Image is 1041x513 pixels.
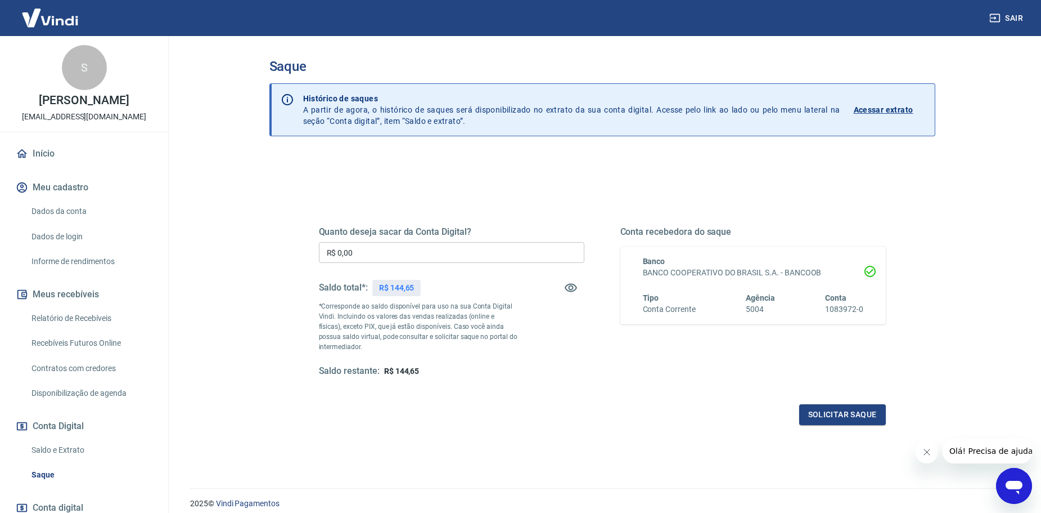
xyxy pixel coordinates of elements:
[854,93,926,127] a: Acessar extrato
[643,267,863,279] h6: BANCO COOPERATIVO DO BRASIL S.A. - BANCOOB
[746,304,775,315] h6: 5004
[27,225,155,248] a: Dados de login
[216,499,280,508] a: Vindi Pagamentos
[13,141,155,166] a: Início
[303,93,840,104] p: Histórico de saques
[987,8,1028,29] button: Sair
[799,404,886,425] button: Solicitar saque
[620,226,886,238] h5: Conta recebedora do saque
[27,250,155,273] a: Informe de rendimentos
[384,367,420,376] span: R$ 144,65
[943,439,1032,463] iframe: Mensagem da empresa
[7,8,94,17] span: Olá! Precisa de ajuda?
[319,365,380,377] h5: Saldo restante:
[13,175,155,200] button: Meu cadastro
[22,111,146,123] p: [EMAIL_ADDRESS][DOMAIN_NAME]
[643,304,696,315] h6: Conta Corrente
[13,414,155,439] button: Conta Digital
[27,200,155,223] a: Dados da conta
[746,293,775,302] span: Agência
[643,257,665,266] span: Banco
[39,95,129,106] p: [PERSON_NAME]
[269,59,935,74] h3: Saque
[190,498,1014,510] p: 2025 ©
[27,463,155,487] a: Saque
[916,441,938,463] iframe: Fechar mensagem
[379,282,414,294] p: R$ 144,65
[27,332,155,355] a: Recebíveis Futuros Online
[27,357,155,380] a: Contratos com credores
[319,226,584,238] h5: Quanto deseja sacar da Conta Digital?
[13,1,87,35] img: Vindi
[854,104,913,115] p: Acessar extrato
[825,293,846,302] span: Conta
[27,382,155,405] a: Disponibilização de agenda
[319,301,518,352] p: *Corresponde ao saldo disponível para uso na sua Conta Digital Vindi. Incluindo os valores das ve...
[27,307,155,330] a: Relatório de Recebíveis
[825,304,863,315] h6: 1083972-0
[996,468,1032,504] iframe: Botão para abrir a janela de mensagens
[303,93,840,127] p: A partir de agora, o histórico de saques será disponibilizado no extrato da sua conta digital. Ac...
[27,439,155,462] a: Saldo e Extrato
[319,282,368,293] h5: Saldo total*:
[643,293,659,302] span: Tipo
[62,45,107,90] div: S
[13,282,155,307] button: Meus recebíveis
